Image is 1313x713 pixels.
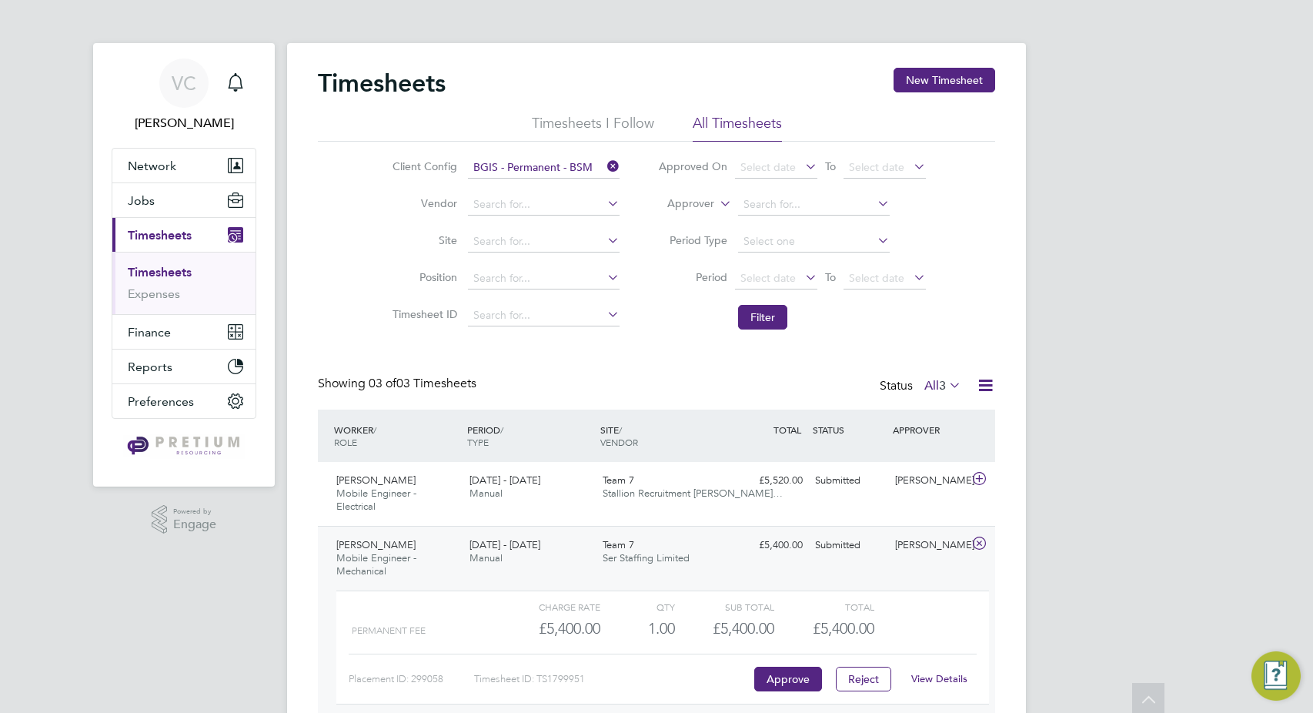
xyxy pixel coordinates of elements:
span: [DATE] - [DATE] [469,474,540,487]
span: TYPE [467,436,489,448]
span: [DATE] - [DATE] [469,538,540,551]
div: Submitted [809,533,889,558]
input: Search for... [468,231,620,253]
span: Reports [128,360,172,374]
nav: Main navigation [93,43,275,487]
span: / [373,423,376,436]
span: Jobs [128,193,155,208]
span: ROLE [334,436,357,448]
div: Timesheets [112,252,256,314]
span: Select date [849,271,904,285]
span: Select date [740,271,796,285]
div: QTY [600,598,675,616]
label: All [924,378,961,393]
span: 03 of [369,376,396,391]
div: Sub Total [675,598,774,616]
button: Timesheets [112,218,256,252]
a: Timesheets [128,265,192,280]
button: Reports [112,350,256,383]
label: Position [388,270,457,284]
label: Approver [645,196,714,212]
span: Ser Staffing Limited [603,551,690,564]
span: Permanent Fee [352,625,426,636]
button: Engage Resource Center [1251,651,1301,701]
input: Search for... [468,305,620,326]
span: Network [128,159,176,173]
div: £5,520.00 [729,468,809,494]
img: pretium-logo-retina.png [123,434,244,459]
input: Search for... [738,194,890,216]
div: [PERSON_NAME] [889,468,969,494]
span: VC [172,73,196,93]
span: TOTAL [773,423,801,436]
input: Search for... [468,194,620,216]
div: Charge rate [501,598,600,616]
div: WORKER [330,416,463,456]
span: To [820,267,840,287]
div: STATUS [809,416,889,444]
input: Search for... [468,268,620,290]
button: Reject [836,667,891,691]
span: 3 [939,378,946,393]
button: Preferences [112,384,256,418]
div: £5,400.00 [729,533,809,558]
button: Network [112,149,256,182]
li: Timesheets I Follow [532,114,654,142]
span: Stallion Recruitment [PERSON_NAME]… [603,487,783,500]
span: Manual [469,487,503,500]
div: £5,400.00 [675,616,774,641]
span: Select date [740,160,796,174]
label: Period Type [658,233,727,247]
span: VENDOR [600,436,638,448]
input: Select one [738,231,890,253]
label: Site [388,233,457,247]
h2: Timesheets [318,68,446,99]
a: View Details [911,672,967,685]
span: Manual [469,551,503,564]
div: 1.00 [600,616,675,641]
li: All Timesheets [693,114,782,142]
span: 03 Timesheets [369,376,476,391]
span: Engage [173,518,216,531]
a: Expenses [128,286,180,301]
label: Timesheet ID [388,307,457,321]
a: Go to home page [112,434,256,459]
span: Powered by [173,505,216,518]
span: Team 7 [603,474,634,487]
button: New Timesheet [894,68,995,92]
div: Showing [318,376,479,392]
label: Period [658,270,727,284]
label: Approved On [658,159,727,173]
div: Placement ID: 299058 [349,667,474,691]
span: To [820,156,840,176]
span: Finance [128,325,171,340]
div: Status [880,376,964,397]
div: Submitted [809,468,889,494]
span: [PERSON_NAME] [336,474,416,487]
div: [PERSON_NAME] [889,533,969,558]
span: / [619,423,622,436]
span: Valentina Cerulli [112,114,256,132]
a: Powered byEngage [152,505,217,534]
label: Vendor [388,196,457,210]
span: Preferences [128,394,194,409]
a: VC[PERSON_NAME] [112,59,256,132]
div: APPROVER [889,416,969,444]
span: Select date [849,160,904,174]
span: [PERSON_NAME] [336,538,416,551]
button: Jobs [112,183,256,217]
div: Total [774,598,874,616]
div: Timesheet ID: TS1799951 [474,667,750,691]
label: Client Config [388,159,457,173]
button: Filter [738,305,787,330]
span: Team 7 [603,538,634,551]
div: PERIOD [463,416,596,456]
span: Timesheets [128,228,192,243]
span: / [500,423,503,436]
span: Mobile Engineer - Mechanical [336,551,416,577]
div: £5,400.00 [501,616,600,641]
input: Search for... [468,157,620,179]
div: SITE [596,416,730,456]
span: £5,400.00 [813,619,874,638]
span: Mobile Engineer - Electrical [336,487,416,513]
